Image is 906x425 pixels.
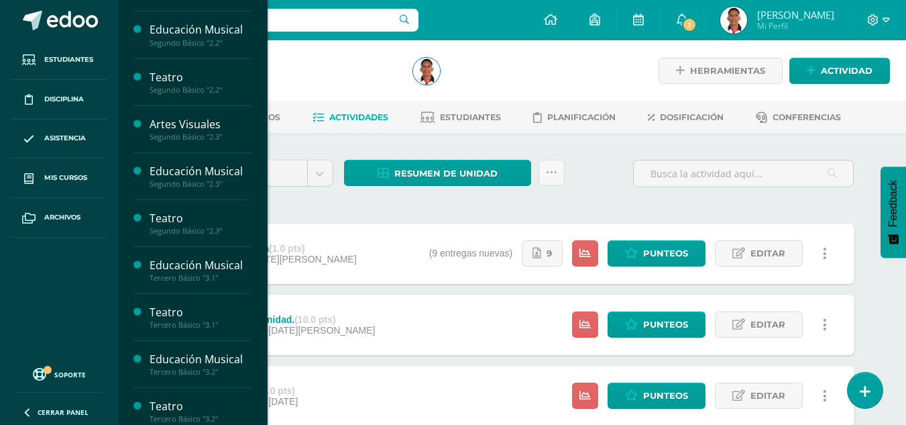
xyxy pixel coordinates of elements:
a: Educación MusicalSegundo Básico "2.3" [150,164,251,189]
div: Educación Musical [150,352,251,367]
div: Teatro [150,399,251,414]
a: Archivos [11,198,107,238]
span: Dosificación [660,112,724,122]
div: Artes Visuales [150,117,251,132]
div: Segundo Básico "2.3" [150,226,251,236]
span: Feedback [887,180,899,227]
span: [PERSON_NAME] [757,8,834,21]
div: Segundo Básico "2.2" [150,38,251,48]
a: Educación MusicalSegundo Básico "2.2" [150,22,251,47]
a: Actividades [313,107,388,128]
div: Teatro [150,211,251,226]
span: Punteos [643,383,688,408]
span: Punteos [643,312,688,337]
a: Estudiantes [11,40,107,80]
a: TeatroSegundo Básico "2.2" [150,70,251,95]
div: Tercero Básico "3.2" [150,367,251,377]
button: Feedback - Mostrar encuesta [881,167,906,258]
span: Herramientas [690,58,765,83]
a: TeatroSegundo Básico "2.3" [150,211,251,236]
span: Mis cursos [44,173,87,183]
a: Dosificación [648,107,724,128]
span: Cerrar panel [38,408,89,417]
span: Estudiantes [440,112,501,122]
span: Actividades [329,112,388,122]
span: Editar [750,383,785,408]
span: [DATE][PERSON_NAME] [250,254,357,265]
div: Segundo Básico '2.1' [169,74,397,87]
input: Busca un usuario... [127,9,418,32]
div: Tercero Básico "3.1" [150,273,251,283]
div: Segundo Básico "2.3" [150,132,251,142]
strong: (10.0 pts) [294,314,335,325]
span: Conferencias [773,112,841,122]
a: TeatroTercero Básico "3.1" [150,305,251,330]
div: Educación Musical [150,22,251,38]
a: Actividad [789,58,890,84]
div: Educación Musical [150,164,251,179]
span: Disciplina [44,94,84,105]
div: Tercero Básico "3.1" [150,320,251,330]
span: Asistencia [44,133,86,144]
a: Mis cursos [11,158,107,198]
div: Educación Musical [150,258,251,273]
a: Punteos [608,383,705,409]
span: Estudiantes [44,54,93,65]
a: Resumen de unidad [344,160,531,186]
a: Soporte [16,365,102,383]
strong: (10.0 pts) [254,385,295,396]
a: Educación MusicalTercero Básico "3.1" [150,258,251,283]
div: Análisis obra de unidad. [186,314,375,325]
div: Teatro [150,305,251,320]
span: Actividad [821,58,872,83]
div: Segundo Básico "2.3" [150,179,251,189]
a: Punteos [608,312,705,338]
span: [DATE][PERSON_NAME] [268,325,375,336]
a: Herramientas [659,58,783,84]
a: Conferencias [756,107,841,128]
div: Teatro [150,70,251,85]
div: Tercero Básico "3.2" [150,414,251,424]
a: TeatroTercero Básico "3.2" [150,399,251,424]
a: Disciplina [11,80,107,120]
div: Guía programática [186,243,356,254]
strong: (1.0 pts) [269,243,305,254]
a: Estudiantes [420,107,501,128]
span: Soporte [54,370,86,379]
span: Planificación [547,112,616,122]
span: Resumen de unidad [394,161,498,186]
span: Editar [750,241,785,266]
span: Mi Perfil [757,20,834,32]
a: Punteos [608,240,705,267]
a: Asistencia [11,120,107,159]
span: Punteos [643,241,688,266]
img: bbe31b637bae6f76c657eb9e9fee595e.png [413,58,440,85]
a: 9 [522,240,563,267]
div: Segundo Básico "2.2" [150,85,251,95]
span: [DATE] [268,396,298,407]
span: 1 [682,17,697,32]
span: Archivos [44,212,80,223]
h1: Teatro [169,55,397,74]
img: bbe31b637bae6f76c657eb9e9fee595e.png [720,7,747,34]
input: Busca la actividad aquí... [634,160,853,187]
span: 9 [547,241,552,266]
a: Planificación [533,107,616,128]
a: Educación MusicalTercero Básico "3.2" [150,352,251,377]
a: Artes VisualesSegundo Básico "2.3" [150,117,251,142]
span: Editar [750,312,785,337]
